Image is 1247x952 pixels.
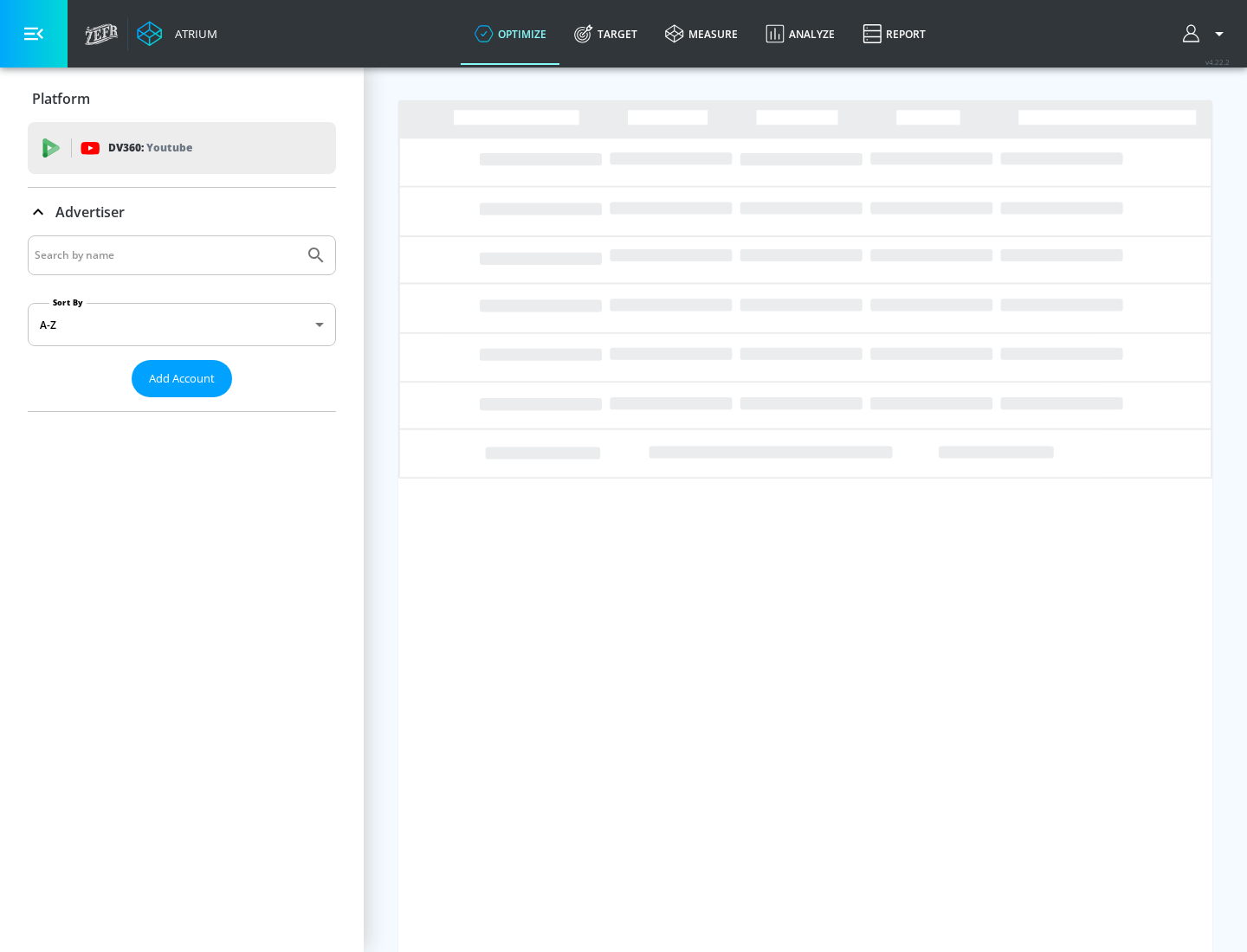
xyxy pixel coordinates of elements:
div: Platform [28,74,336,123]
p: Advertiser [55,203,125,222]
input: Search by name [35,244,297,267]
a: Analyze [752,3,849,65]
p: DV360: [108,138,192,158]
a: measure [651,3,752,65]
a: Report [849,3,940,65]
div: A-Z [28,303,336,346]
a: Atrium [137,21,217,47]
div: Advertiser [28,188,336,236]
label: Sort By [49,297,87,308]
p: Platform [32,89,90,108]
p: Youtube [146,138,192,157]
span: v 4.22.2 [1205,57,1230,67]
span: Add Account [149,369,215,389]
div: Advertiser [28,235,336,411]
button: Add Account [132,360,232,397]
nav: list of Advertiser [28,397,336,411]
div: DV360: Youtube [28,122,336,174]
div: Atrium [168,26,217,42]
a: optimize [461,3,560,65]
a: Target [560,3,651,65]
